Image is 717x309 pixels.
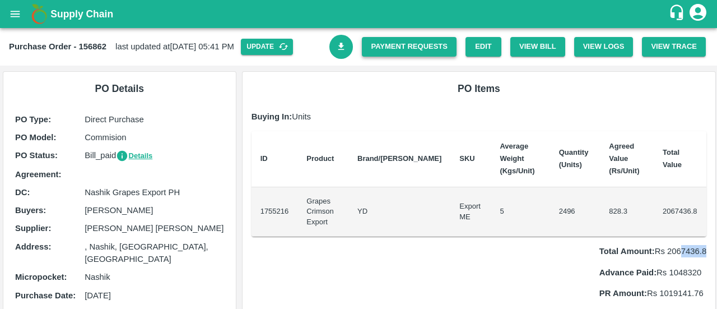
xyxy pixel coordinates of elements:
b: Purchase Date : [15,291,76,300]
p: Nashik Grapes Export PH [85,186,224,199]
b: Average Weight (Kgs/Unit) [500,142,534,176]
a: Download Bill [329,35,353,59]
p: , Nashik, [GEOGRAPHIC_DATA], [GEOGRAPHIC_DATA] [85,241,224,266]
div: customer-support [668,4,688,24]
b: Agreement: [15,170,61,179]
td: 5 [491,187,550,237]
b: Advance Paid: [599,268,657,277]
b: Buyers : [15,206,46,215]
td: 828.3 [600,187,654,237]
p: Units [252,110,707,123]
a: Supply Chain [50,6,668,22]
b: Address : [15,242,51,251]
b: PO Status : [15,151,58,160]
button: open drawer [2,1,28,27]
b: PO Model : [15,133,56,142]
p: Rs 1048320 [599,266,706,279]
p: Nashik [85,271,224,283]
b: Agreed Value (Rs/Unit) [609,142,639,176]
td: 2067436.8 [654,187,706,237]
button: View Trace [642,37,706,57]
button: Details [116,150,152,163]
img: logo [28,3,50,25]
p: Rs 2067436.8 [599,245,706,257]
div: last updated at [DATE] 05:41 PM [9,39,329,55]
h6: PO Details [12,81,227,96]
a: Payment Requests [362,37,457,57]
p: [DATE] [85,289,224,302]
b: Buying In: [252,112,292,121]
b: Brand/[PERSON_NAME] [357,154,441,163]
p: [PERSON_NAME] [PERSON_NAME] [85,222,224,234]
b: PR Amount: [599,289,647,298]
div: account of current user [688,2,708,26]
a: Edit [465,37,501,57]
b: DC : [15,188,30,197]
p: [PERSON_NAME] [85,204,224,216]
b: ID [260,154,268,163]
b: PO Type : [15,115,51,124]
p: Commision [85,131,224,144]
button: View Logs [574,37,634,57]
p: Direct Purchase [85,113,224,126]
b: Supply Chain [50,8,113,20]
b: Purchase Order - 156862 [9,42,106,51]
td: YD [348,187,450,237]
p: Rs 1019141.76 [599,287,706,299]
td: 1755216 [252,187,298,237]
button: View Bill [510,37,565,57]
button: Update [241,39,293,55]
b: Product [306,154,334,163]
td: Grapes Crimson Export [297,187,348,237]
td: 2496 [550,187,600,237]
p: Bill_paid [85,149,224,162]
b: Supplier : [15,224,51,233]
b: Total Amount: [599,247,655,256]
b: Total Value [663,148,682,169]
td: Export ME [450,187,491,237]
b: SKU [459,154,474,163]
b: Micropocket : [15,273,67,282]
h6: PO Items [252,81,707,96]
b: Quantity (Units) [559,148,589,169]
